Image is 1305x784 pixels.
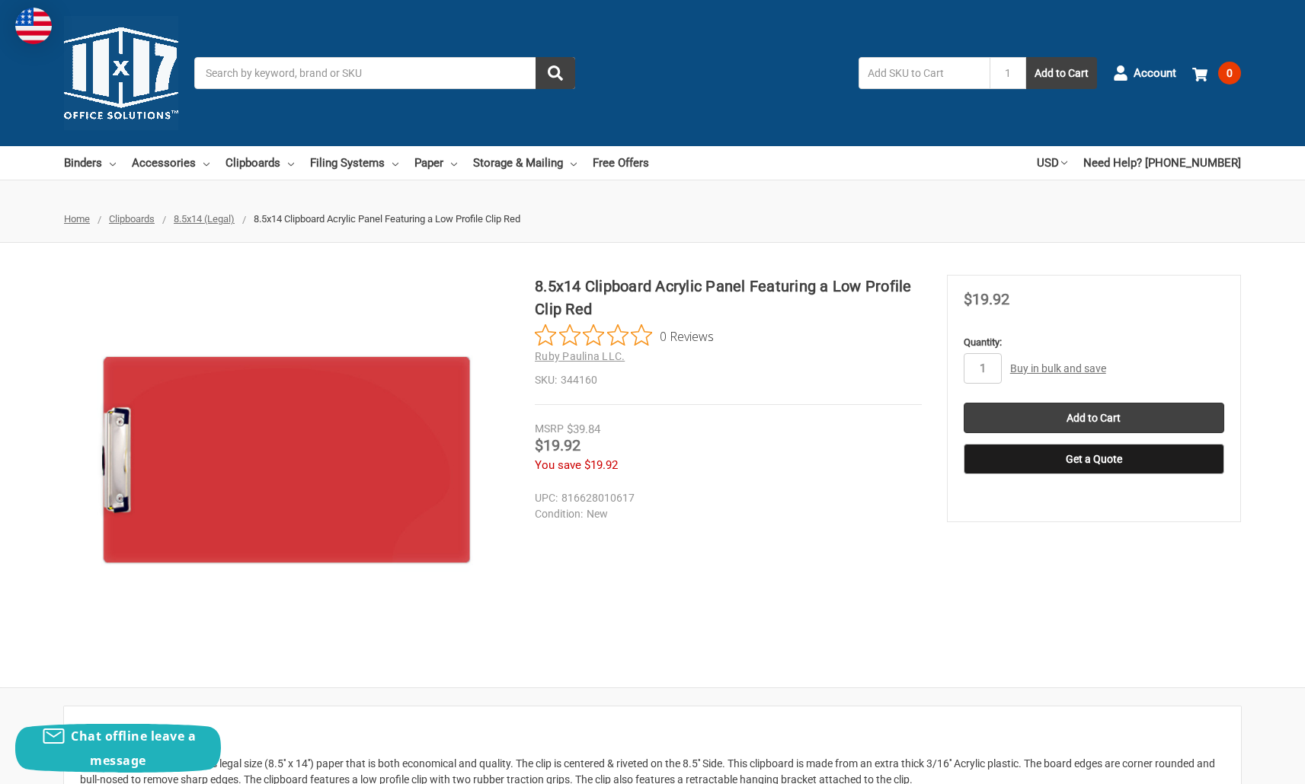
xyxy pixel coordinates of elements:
[132,146,210,180] a: Accessories
[535,421,564,437] div: MSRP
[964,290,1009,308] span: $19.92
[1037,146,1067,180] a: USD
[80,722,1225,745] h2: Description
[225,146,294,180] a: Clipboards
[535,275,922,320] h1: 8.5x14 Clipboard Acrylic Panel Featuring a Low Profile Clip Red
[535,324,714,347] button: Rated 0 out of 5 stars from 0 reviews. Jump to reviews.
[584,458,618,472] span: $19.92
[64,16,178,130] img: 11x17.com
[567,422,600,436] span: $39.84
[535,490,915,506] dd: 816628010617
[1134,65,1176,82] span: Account
[109,213,155,225] a: Clipboards
[64,146,116,180] a: Binders
[15,8,52,44] img: duty and tax information for United States
[473,146,577,180] a: Storage & Mailing
[964,335,1224,350] label: Quantity:
[1113,53,1176,93] a: Account
[1026,57,1097,89] button: Add to Cart
[174,213,235,225] a: 8.5x14 (Legal)
[414,146,457,180] a: Paper
[535,436,581,454] span: $19.92
[310,146,398,180] a: Filing Systems
[64,213,90,225] a: Home
[1179,743,1305,784] iframe: Google Customer Reviews
[535,506,583,522] dt: Condition:
[535,490,558,506] dt: UPC:
[859,57,990,89] input: Add SKU to Cart
[71,728,196,769] span: Chat offline leave a message
[254,213,520,225] span: 8.5x14 Clipboard Acrylic Panel Featuring a Low Profile Clip Red
[964,444,1224,474] button: Get a Quote
[535,350,625,362] a: Ruby Paulina LLC.
[593,146,649,180] a: Free Offers
[660,324,714,347] span: 0 Reviews
[535,372,557,388] dt: SKU:
[535,372,922,388] dd: 344160
[15,724,221,773] button: Chat offline leave a message
[964,403,1224,433] input: Add to Cart
[535,458,581,472] span: You save
[1218,62,1241,84] span: 0
[194,57,575,89] input: Search by keyword, brand or SKU
[1083,146,1241,180] a: Need Help? [PHONE_NUMBER]
[1192,53,1241,93] a: 0
[535,506,915,522] dd: New
[1010,362,1106,374] a: Buy in bulk and save
[97,275,478,655] img: 8.5x14 Clipboard Acrylic Panel Featuring a Low Profile Clip Red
